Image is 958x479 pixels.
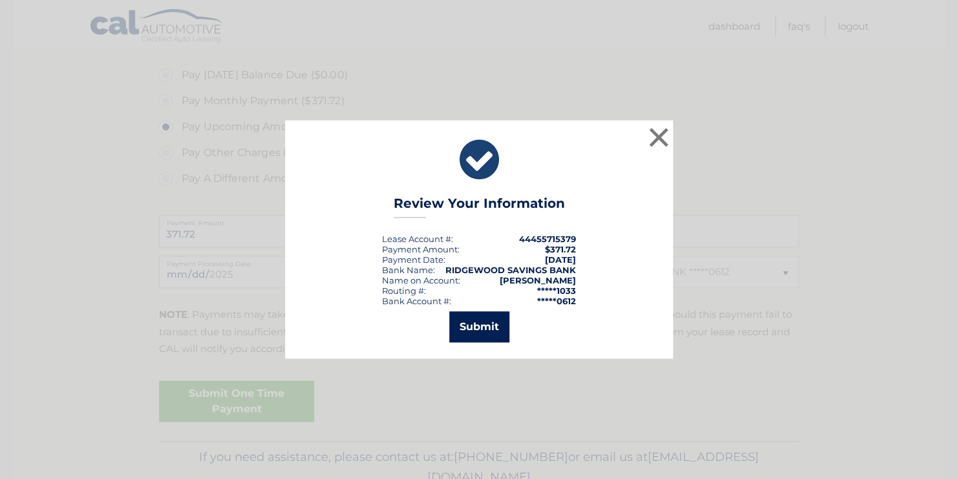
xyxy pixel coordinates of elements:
span: Payment Date [382,254,443,265]
span: [DATE] [545,254,576,265]
div: : [382,254,445,265]
button: Submit [449,311,509,342]
div: Lease Account #: [382,234,453,244]
div: Name on Account: [382,275,460,285]
div: Bank Name: [382,265,435,275]
div: Bank Account #: [382,296,451,306]
h3: Review Your Information [394,195,565,218]
div: Payment Amount: [382,244,460,254]
div: Routing #: [382,285,426,296]
strong: [PERSON_NAME] [500,275,576,285]
button: × [646,124,672,150]
span: $371.72 [545,244,576,254]
strong: RIDGEWOOD SAVINGS BANK [445,265,576,275]
strong: 44455715379 [519,234,576,244]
